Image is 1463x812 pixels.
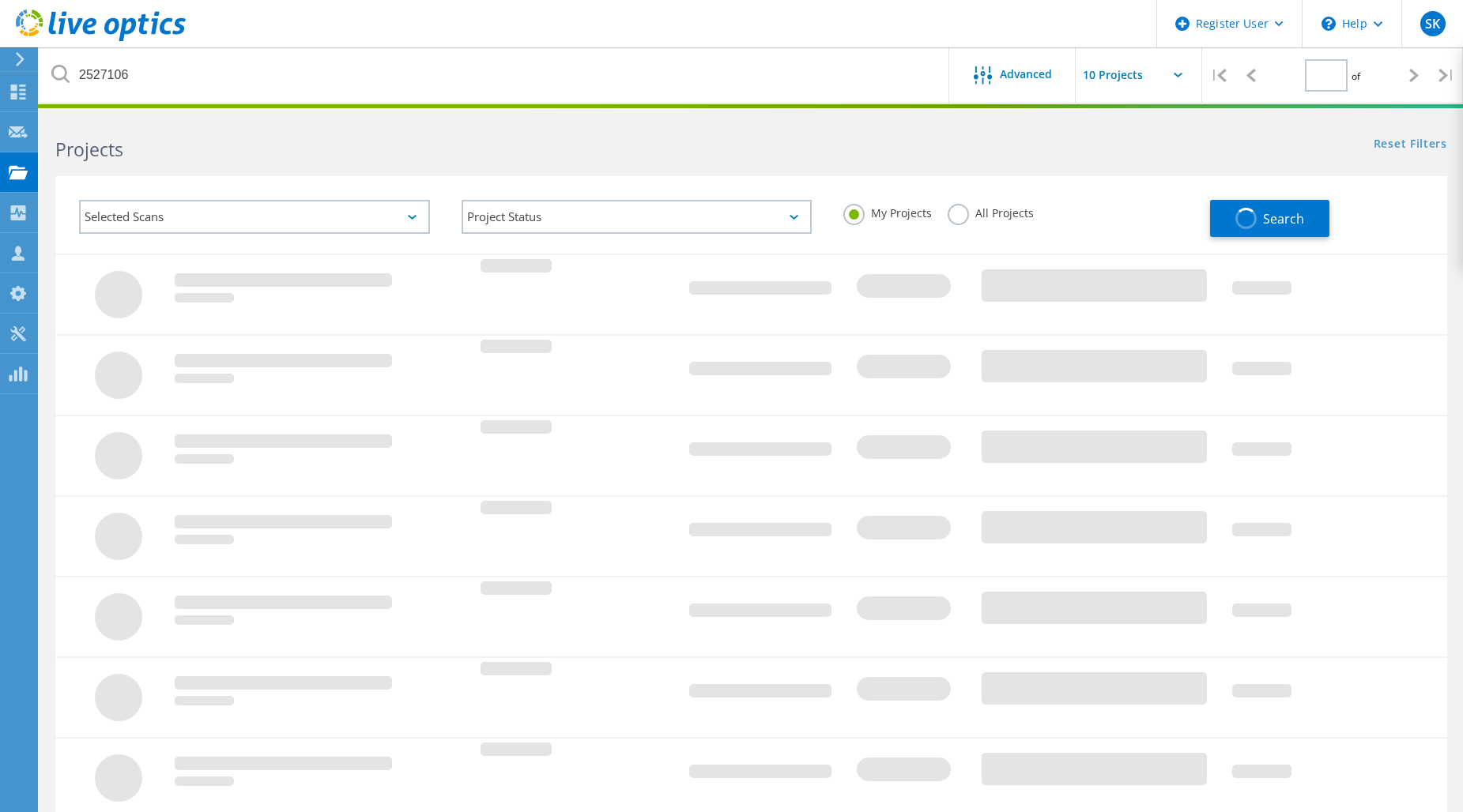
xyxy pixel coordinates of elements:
[1425,17,1440,30] span: SK
[79,200,430,234] div: Selected Scans
[1210,200,1329,237] button: Search
[1374,138,1447,152] a: Reset Filters
[462,200,813,234] div: Project Status
[843,204,932,219] label: My Projects
[948,204,1034,219] label: All Projects
[1263,210,1304,227] span: Search
[1202,47,1235,103] div: |
[16,33,186,44] a: Live Optics Dashboard
[1352,70,1360,83] span: of
[1000,69,1052,80] span: Advanced
[1431,47,1463,103] div: |
[1322,17,1336,31] svg: \n
[40,47,950,103] input: Search projects by name, owner, ID, company, etc
[55,137,123,162] b: Projects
